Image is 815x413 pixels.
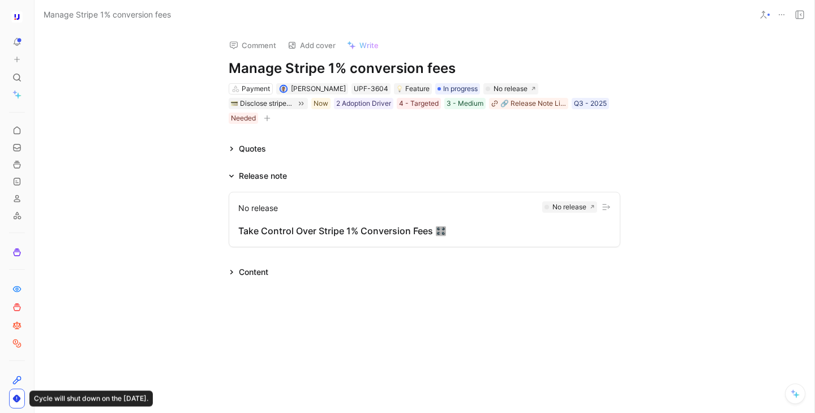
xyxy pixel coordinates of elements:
button: Comment [224,37,281,53]
img: 💡 [396,85,403,92]
div: Now [314,98,328,109]
button: Write [342,37,384,53]
div: 💡Feature [394,83,432,94]
div: No release [494,83,527,94]
img: 💳 [231,100,238,107]
div: Take Control Over Stripe 1% Conversion Fees 🎛️ [238,224,611,238]
div: Feature [396,83,430,94]
div: Release note [224,169,291,183]
div: Needed [231,113,256,124]
div: Content [239,265,268,279]
h1: Manage Stripe 1% conversion fees [229,59,620,78]
div: In progress [435,83,480,94]
div: No release [238,201,278,215]
div: 🔗 Release Note Link [500,98,566,109]
div: Payment [242,83,270,94]
div: UPF-3604 [354,83,388,94]
div: 2 Adoption Driver [336,98,391,109]
span: [PERSON_NAME] [291,84,346,93]
div: No release [552,201,586,213]
button: No releaseNo releaseTake Control Over Stripe 1% Conversion Fees 🎛️ [229,192,620,247]
div: Quotes [224,142,271,156]
div: 3 - Medium [447,98,483,109]
div: Release note [239,169,287,183]
button: Add cover [282,37,341,53]
div: 4 - Targeted [399,98,439,109]
div: Content [224,265,273,279]
img: Upfluence [11,11,23,23]
span: In progress [443,83,478,94]
img: avatar [280,85,286,92]
span: Write [359,40,379,50]
div: Cycle will shut down on the [DATE]. [29,391,153,407]
span: Manage Stripe 1% conversion fees [44,8,171,21]
button: Upfluence [9,9,25,25]
div: Q3 - 2025 [574,98,607,109]
div: Disclose stripe 1percent conversion fees [240,98,293,109]
div: Quotes [239,142,266,156]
